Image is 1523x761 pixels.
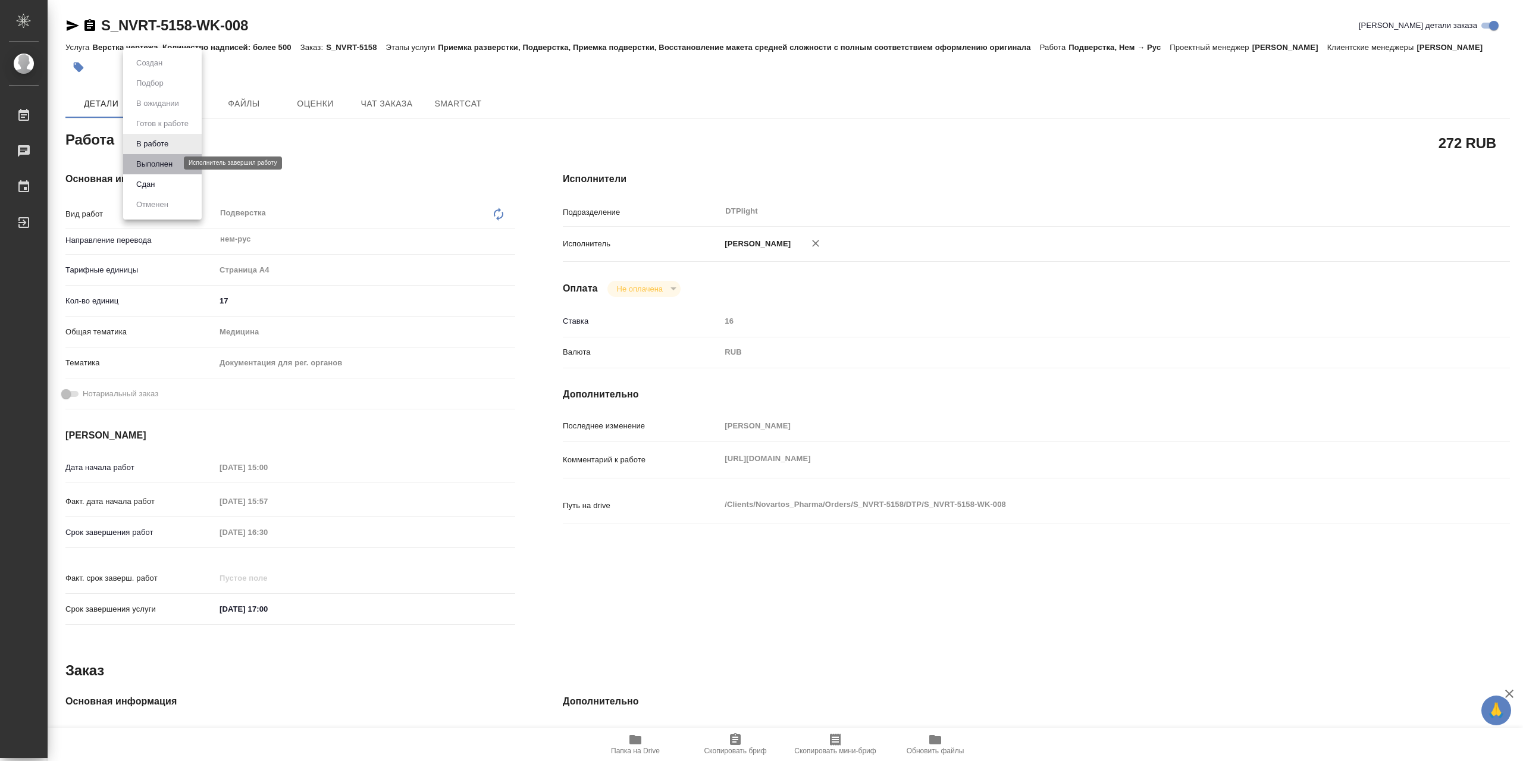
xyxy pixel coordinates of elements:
[133,117,192,130] button: Готов к работе
[133,137,172,151] button: В работе
[133,77,167,90] button: Подбор
[133,198,172,211] button: Отменен
[133,57,166,70] button: Создан
[133,178,158,191] button: Сдан
[133,158,176,171] button: Выполнен
[133,97,183,110] button: В ожидании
